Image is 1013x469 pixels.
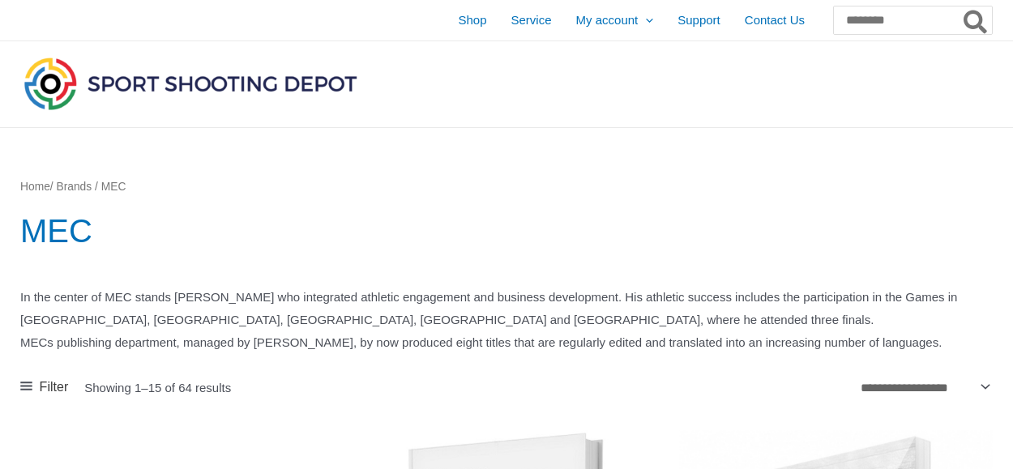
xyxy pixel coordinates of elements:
[20,177,993,198] nav: Breadcrumb
[20,286,993,354] p: In the center of MEC stands [PERSON_NAME] who integrated athletic engagement and business develop...
[20,208,993,254] h1: MEC
[20,53,361,113] img: Sport Shooting Depot
[20,181,50,193] a: Home
[40,375,69,399] span: Filter
[854,375,993,399] select: Shop order
[20,375,68,399] a: Filter
[960,6,992,34] button: Search
[84,382,231,394] p: Showing 1–15 of 64 results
